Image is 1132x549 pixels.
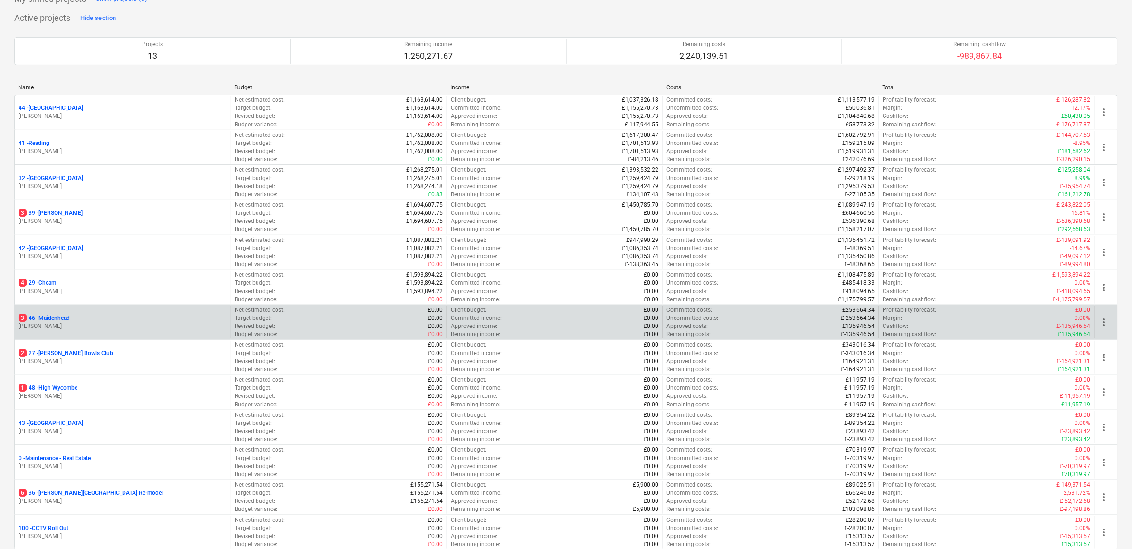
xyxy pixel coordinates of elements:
p: £1,593,894.22 [406,271,443,279]
p: £1,602,792.91 [838,131,875,139]
p: £1,135,451.72 [838,236,875,244]
p: £-49,097.12 [1060,252,1091,260]
div: 148 -High Wycombe[PERSON_NAME] [19,384,227,400]
p: Remaining income : [451,191,500,199]
p: Committed costs : [667,201,713,209]
p: Margin : [883,314,902,322]
span: more_vert [1099,352,1110,363]
p: Remaining income : [451,225,500,233]
p: £-89,994.80 [1060,260,1091,269]
p: Budget variance : [235,121,278,129]
p: Margin : [883,244,902,252]
p: Approved costs : [667,112,708,120]
p: Committed costs : [667,131,713,139]
span: more_vert [1099,212,1110,223]
p: £-139,091.92 [1057,236,1091,244]
p: Remaining costs [680,40,729,48]
p: £0.00 [644,314,659,322]
p: £1,701,513.93 [622,139,659,147]
p: Committed income : [451,279,502,287]
p: Profitability forecast : [883,271,936,279]
p: Revised budget : [235,112,276,120]
p: £604,660.56 [842,209,875,217]
span: more_vert [1099,386,1110,398]
span: more_vert [1099,142,1110,153]
span: more_vert [1099,106,1110,118]
p: Approved income : [451,217,497,225]
p: Remaining cashflow : [883,191,936,199]
p: £242,076.69 [842,155,875,164]
span: 6 [19,489,27,497]
p: £1,113,577.19 [838,96,875,104]
p: Remaining income : [451,155,500,164]
p: Active projects [14,12,70,24]
p: £-29,218.19 [844,174,875,183]
p: Cashflow : [883,322,908,330]
p: £0.00 [1076,306,1091,314]
p: [PERSON_NAME] [19,288,227,296]
p: Remaining cashflow : [883,330,936,338]
p: £1,519,931.31 [838,147,875,155]
p: £1,762,008.00 [406,131,443,139]
p: £1,762,008.00 [406,139,443,147]
p: £1,155,270.73 [622,104,659,112]
p: 36 - [PERSON_NAME][GEOGRAPHIC_DATA] Re-model [19,489,163,497]
p: £-418,094.65 [1057,288,1091,296]
p: Net estimated cost : [235,201,285,209]
p: £1,593,894.22 [406,288,443,296]
p: Approved costs : [667,183,708,191]
p: £-135,946.54 [1057,322,1091,330]
p: £-27,105.35 [844,191,875,199]
p: £1,259,424.79 [622,183,659,191]
div: 44 -[GEOGRAPHIC_DATA][PERSON_NAME] [19,104,227,120]
p: £1,086,353.74 [622,244,659,252]
div: 0 -Maintenance - Real Estate[PERSON_NAME] [19,454,227,471]
span: more_vert [1099,457,1110,468]
p: £1,086,353.74 [622,252,659,260]
p: £0.00 [644,330,659,338]
p: Net estimated cost : [235,306,285,314]
p: £1,087,082.21 [406,236,443,244]
p: Profitability forecast : [883,96,936,104]
p: Uncommitted costs : [667,209,719,217]
p: £-1,175,799.57 [1053,296,1091,304]
p: Revised budget : [235,252,276,260]
p: £1,175,799.57 [838,296,875,304]
p: Target budget : [235,279,272,287]
p: Uncommitted costs : [667,174,719,183]
p: 42 - [GEOGRAPHIC_DATA] [19,244,83,252]
p: £0.00 [428,155,443,164]
p: £1,108,475.89 [838,271,875,279]
p: £0.00 [428,330,443,338]
p: £1,268,274.18 [406,183,443,191]
p: Client budget : [451,131,486,139]
p: 46 - Maidenhead [19,314,70,322]
div: Total [883,84,1091,91]
p: £1,297,492.37 [838,166,875,174]
div: 346 -Maidenhead[PERSON_NAME] [19,314,227,330]
p: Committed income : [451,139,502,147]
p: £1,701,513.93 [622,147,659,155]
p: £0.00 [428,225,443,233]
p: [PERSON_NAME] [19,532,227,540]
span: more_vert [1099,282,1110,293]
span: 3 [19,209,27,217]
div: Costs [666,84,875,91]
p: [PERSON_NAME] [19,183,227,191]
p: Remaining cashflow : [883,225,936,233]
p: £1,163,614.00 [406,96,443,104]
p: Revised budget : [235,217,276,225]
p: Remaining income : [451,260,500,269]
button: Hide section [78,10,118,26]
p: £-536,390.68 [1057,217,1091,225]
p: £1,268,275.01 [406,166,443,174]
p: Client budget : [451,96,486,104]
p: £181,582.62 [1058,147,1091,155]
p: Remaining costs : [667,121,711,129]
p: [PERSON_NAME] [19,357,227,366]
p: 0.00% [1075,314,1091,322]
p: [PERSON_NAME] [19,392,227,400]
p: Target budget : [235,139,272,147]
p: £0.00 [644,288,659,296]
p: £135,946.54 [1058,330,1091,338]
